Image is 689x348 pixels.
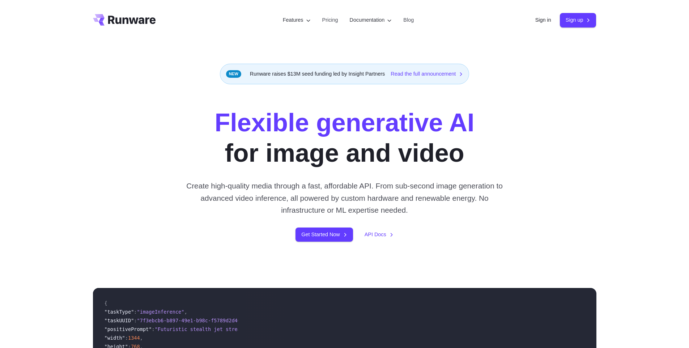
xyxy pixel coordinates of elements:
[350,16,392,24] label: Documentation
[105,335,125,341] span: "width"
[152,326,154,332] span: :
[214,107,474,168] h1: for image and video
[220,64,469,84] div: Runware raises $13M seed funding led by Insight Partners
[105,309,134,315] span: "taskType"
[214,109,474,137] strong: Flexible generative AI
[535,16,551,24] a: Sign in
[155,326,424,332] span: "Futuristic stealth jet streaking through a neon-lit cityscape with glowing purple exhaust"
[322,16,338,24] a: Pricing
[183,180,506,216] p: Create high-quality media through a fast, affordable API. From sub-second image generation to adv...
[137,318,250,323] span: "7f3ebcb6-b897-49e1-b98c-f5789d2d40d7"
[105,300,107,306] span: {
[391,70,463,78] a: Read the full announcement
[365,230,394,239] a: API Docs
[105,318,134,323] span: "taskUUID"
[403,16,414,24] a: Blog
[283,16,311,24] label: Features
[105,326,152,332] span: "positivePrompt"
[184,309,187,315] span: ,
[140,335,143,341] span: ,
[295,228,353,242] a: Get Started Now
[93,14,156,26] a: Go to /
[134,309,137,315] span: :
[125,335,128,341] span: :
[134,318,137,323] span: :
[137,309,184,315] span: "imageInference"
[560,13,596,27] a: Sign up
[128,335,140,341] span: 1344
